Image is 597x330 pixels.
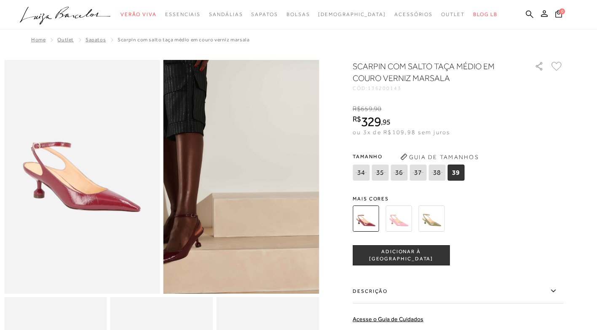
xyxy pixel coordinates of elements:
[86,37,106,43] a: Sapatos
[473,11,498,17] span: BLOG LB
[353,245,450,265] button: ADICIONAR À [GEOGRAPHIC_DATA]
[353,115,361,123] i: R$
[353,86,521,91] div: CÓD:
[353,279,563,303] label: Descrição
[353,196,563,201] span: Mais cores
[372,105,382,113] i: ,
[163,60,319,294] img: image
[368,85,402,91] span: 136200143
[394,11,433,17] span: Acessórios
[165,7,201,22] a: categoryNavScreenReaderText
[209,7,243,22] a: categoryNavScreenReaderText
[361,114,381,129] span: 329
[353,129,450,135] span: ou 3x de R$109,98 sem juros
[353,150,466,163] span: Tamanho
[286,7,310,22] a: categoryNavScreenReaderText
[473,7,498,22] a: BLOG LB
[4,60,160,294] img: image
[118,37,249,43] span: SCARPIN COM SALTO TAÇA MÉDIO EM COURO VERNIZ MARSALA
[428,165,445,181] span: 38
[441,11,465,17] span: Outlet
[374,105,381,113] span: 90
[353,105,361,113] i: R$
[209,11,243,17] span: Sandálias
[418,206,444,232] img: SCARPIN COM SALTO TAÇA MÉDIO EM COURO VERNIZ VERDE OLIVA
[553,9,565,21] button: 0
[165,11,201,17] span: Essenciais
[381,118,391,126] i: ,
[391,165,407,181] span: 36
[353,165,369,181] span: 34
[372,165,388,181] span: 35
[353,316,423,322] a: Acesse o Guia de Cuidados
[397,150,482,164] button: Guia de Tamanhos
[318,7,386,22] a: noSubCategoriesText
[353,248,449,263] span: ADICIONAR À [GEOGRAPHIC_DATA]
[361,105,372,113] span: 659
[318,11,386,17] span: [DEMOGRAPHIC_DATA]
[559,8,565,14] span: 0
[251,11,278,17] span: Sapatos
[286,11,310,17] span: Bolsas
[410,165,426,181] span: 37
[441,7,465,22] a: categoryNavScreenReaderText
[31,37,46,43] a: Home
[251,7,278,22] a: categoryNavScreenReaderText
[120,11,157,17] span: Verão Viva
[447,165,464,181] span: 39
[383,117,391,126] span: 95
[57,37,74,43] a: Outlet
[353,206,379,232] img: SCARPIN COM SALTO TAÇA MÉDIO EM COURO VERNIZ MARSALA
[353,60,511,84] h1: SCARPIN COM SALTO TAÇA MÉDIO EM COURO VERNIZ MARSALA
[120,7,157,22] a: categoryNavScreenReaderText
[386,206,412,232] img: SCARPIN COM SALTO TAÇA MÉDIO EM COURO VERNIZ ROSA CEREJEIRA
[394,7,433,22] a: categoryNavScreenReaderText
